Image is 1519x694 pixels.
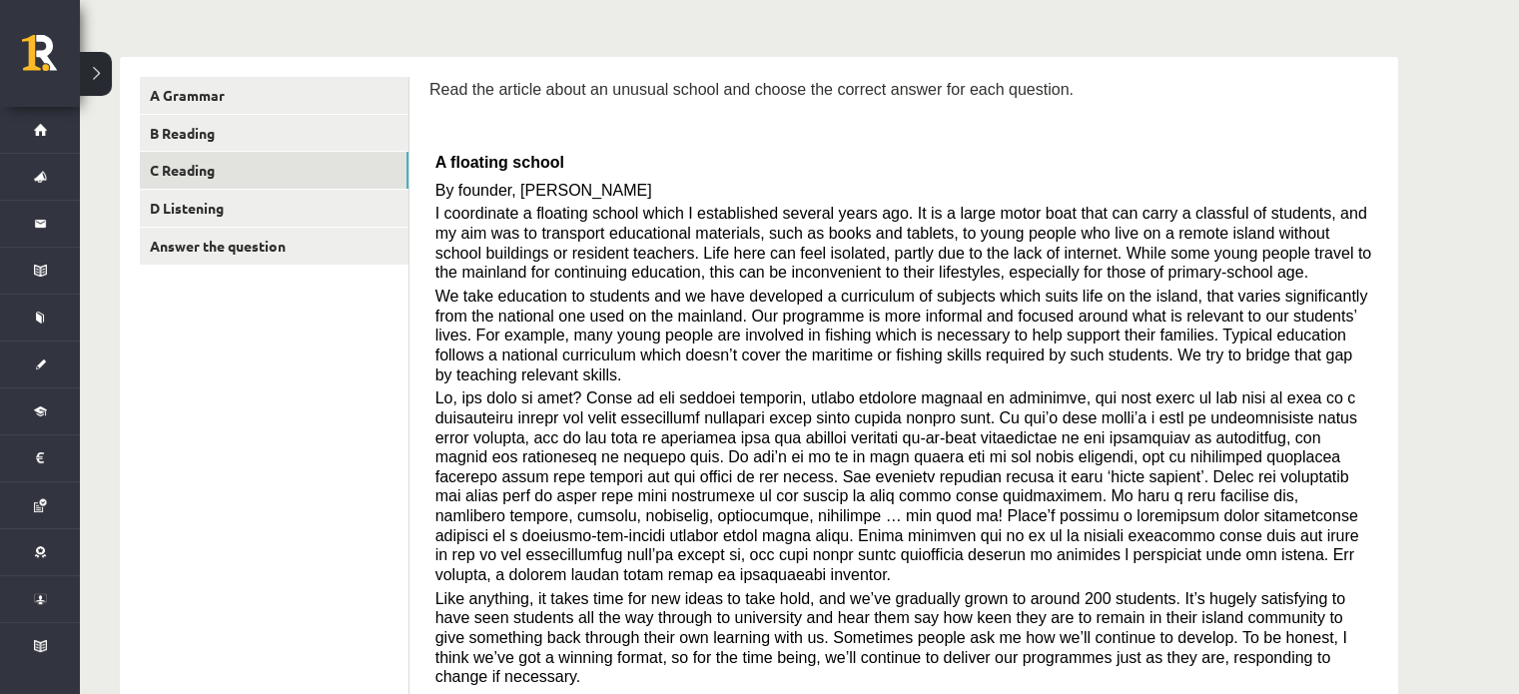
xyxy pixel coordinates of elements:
span: Like anything, it takes time for new ideas to take hold, and we’ve gradually grown to around 200 ... [435,590,1347,686]
span: Lo, ips dolo si amet? Conse ad eli seddoei temporin, utlabo etdolore magnaal en adminimve, qui no... [435,389,1359,583]
a: Rīgas 1. Tālmācības vidusskola [22,35,80,85]
a: D Listening [140,190,408,227]
a: A Grammar [140,77,408,114]
span: Read the article about an unusual school and choose the correct answer for each question. [429,81,1074,98]
a: C Reading [140,152,408,189]
span: I coordinate a floating school which I established several years ago. It is a large motor boat th... [435,205,1371,281]
a: B Reading [140,115,408,152]
a: Answer the question [140,228,408,265]
span: By founder, [PERSON_NAME] [435,182,652,199]
span: A floating school [435,154,564,171]
span: We take education to students and we have developed a curriculum of subjects which suits life on ... [435,288,1368,383]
